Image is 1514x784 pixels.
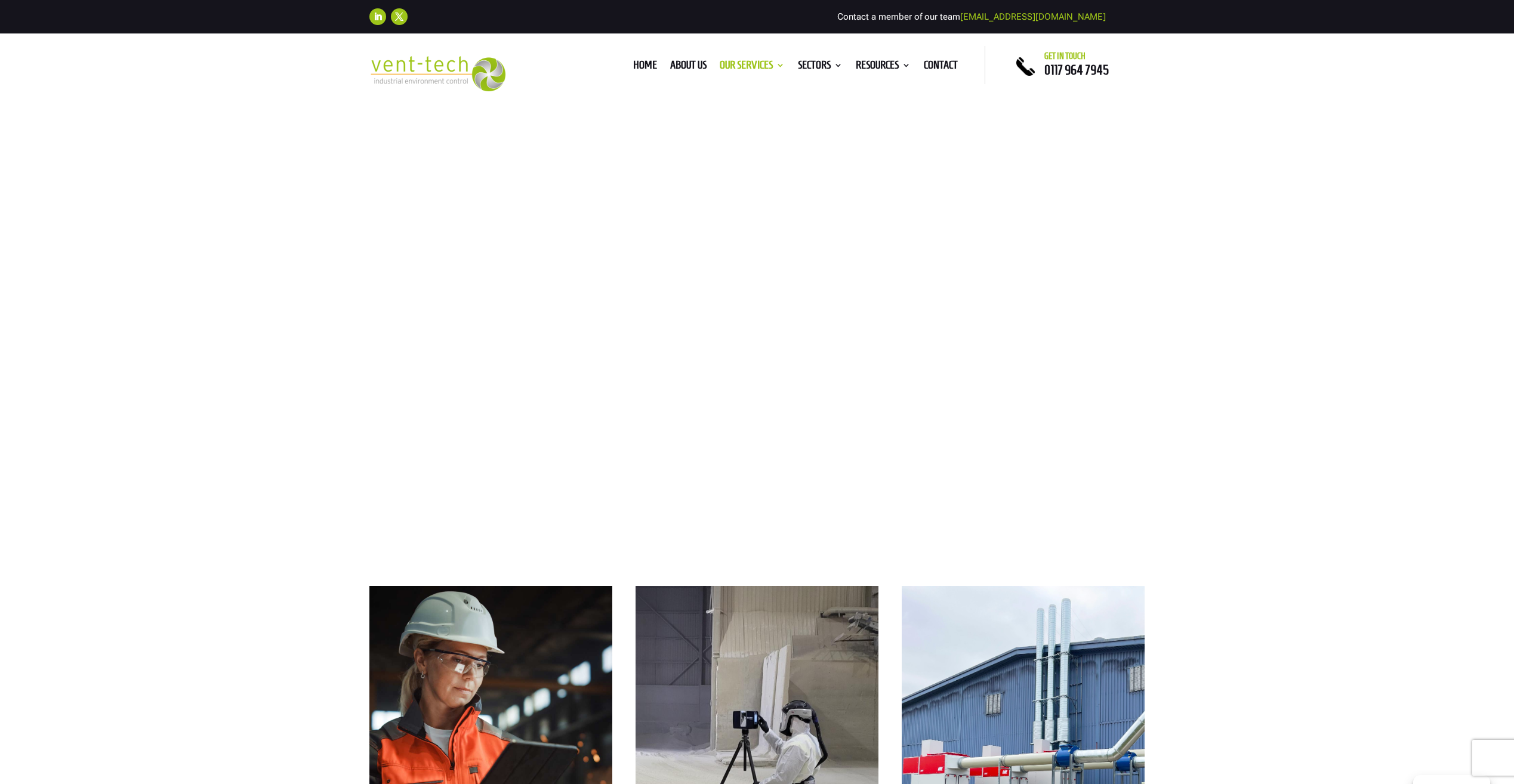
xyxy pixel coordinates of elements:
[1044,63,1109,77] a: 0117 964 7945
[670,61,707,74] a: About us
[369,56,506,91] img: 2023-09-27T08_35_16.549ZVENT-TECH---Clear-background
[837,11,1106,22] span: Contact a member of our team
[720,61,785,74] a: Our Services
[960,11,1106,22] a: [EMAIL_ADDRESS][DOMAIN_NAME]
[924,61,958,74] a: Contact
[369,8,386,25] a: Follow on LinkedIn
[856,61,911,74] a: Resources
[798,61,843,74] a: Sectors
[391,8,408,25] a: Follow on X
[633,61,657,74] a: Home
[1044,51,1086,61] span: Get in touch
